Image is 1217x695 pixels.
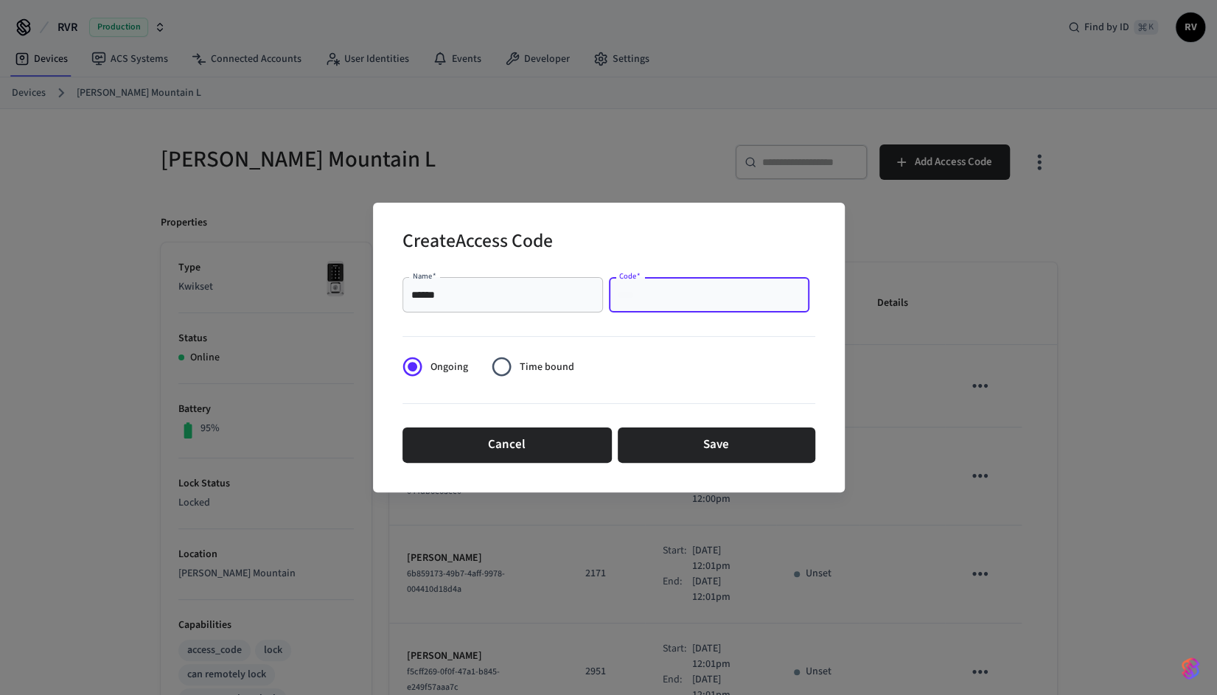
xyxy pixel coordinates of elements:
[520,360,574,375] span: Time bound
[618,427,815,463] button: Save
[619,270,641,282] label: Code
[402,220,553,265] h2: Create Access Code
[1182,657,1199,680] img: SeamLogoGradient.69752ec5.svg
[430,360,468,375] span: Ongoing
[413,270,436,282] label: Name
[402,427,612,463] button: Cancel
